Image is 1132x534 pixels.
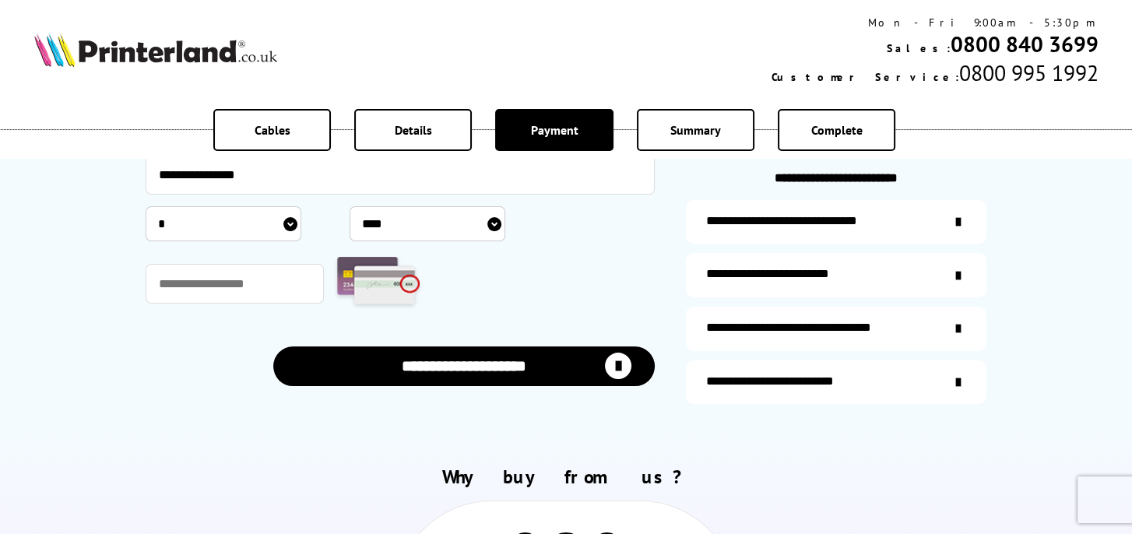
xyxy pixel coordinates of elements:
span: Sales: [886,41,950,55]
img: Printerland Logo [34,33,277,67]
a: secure-website [686,360,986,405]
a: additional-ink [686,200,986,244]
span: 0800 995 1992 [958,58,1098,87]
a: additional-cables [686,307,986,351]
a: items-arrive [686,253,986,297]
span: Summary [670,122,721,138]
span: Complete [810,122,862,138]
h2: Why buy from us? [34,465,1099,489]
div: Mon - Fri 9:00am - 5:30pm [772,16,1098,30]
span: Cables [255,122,290,138]
span: Details [395,122,432,138]
span: Customer Service: [772,70,958,84]
span: Payment [530,122,578,138]
a: 0800 840 3699 [950,30,1098,58]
